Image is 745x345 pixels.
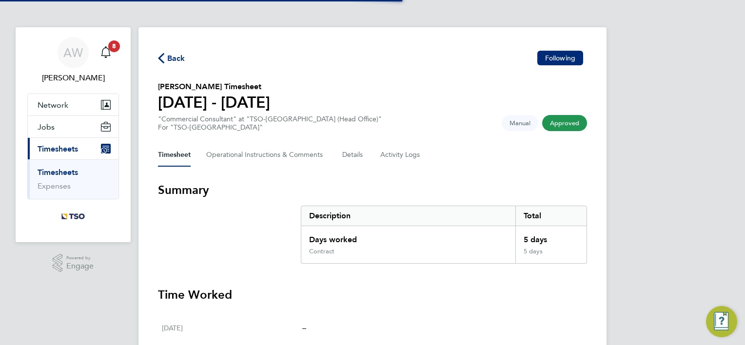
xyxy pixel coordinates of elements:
a: Go to home page [27,209,119,225]
div: Summary [301,206,587,264]
a: Expenses [38,181,71,191]
nav: Main navigation [16,27,131,242]
span: Following [545,54,575,62]
div: 5 days [515,226,587,248]
button: Operational Instructions & Comments [206,143,327,167]
div: Contract [309,248,334,255]
a: Timesheets [38,168,78,177]
img: tso-uk-logo-retina.png [56,209,90,225]
div: For "TSO-[GEOGRAPHIC_DATA]" [158,123,382,132]
button: Back [158,52,185,64]
span: Jobs [38,122,55,132]
span: This timesheet was manually created. [502,115,538,131]
span: This timesheet has been approved. [542,115,587,131]
h2: [PERSON_NAME] Timesheet [158,81,270,93]
span: Engage [66,262,94,270]
button: Timesheets [28,138,118,159]
span: Powered by [66,254,94,262]
h3: Time Worked [158,287,587,303]
a: Powered byEngage [53,254,94,272]
span: Network [38,100,68,110]
span: Alistair Williams [27,72,119,84]
button: Following [537,51,583,65]
button: Details [342,143,365,167]
span: Back [167,53,185,64]
button: Activity Logs [380,143,421,167]
button: Timesheet [158,143,191,167]
div: Days worked [301,226,515,248]
span: – [302,323,306,332]
button: Network [28,94,118,115]
div: Description [301,206,515,226]
h3: Summary [158,182,587,198]
span: 8 [108,40,120,52]
div: Timesheets [28,159,118,199]
div: [DATE] [162,322,302,334]
h1: [DATE] - [DATE] [158,93,270,112]
a: AW[PERSON_NAME] [27,37,119,84]
span: Timesheets [38,144,78,153]
div: 5 days [515,248,587,263]
button: Jobs [28,116,118,137]
a: 8 [96,37,116,68]
button: Engage Resource Center [706,306,737,337]
div: "Commercial Consultant" at "TSO-[GEOGRAPHIC_DATA] (Head Office)" [158,115,382,132]
span: AW [63,46,83,59]
div: Total [515,206,587,226]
